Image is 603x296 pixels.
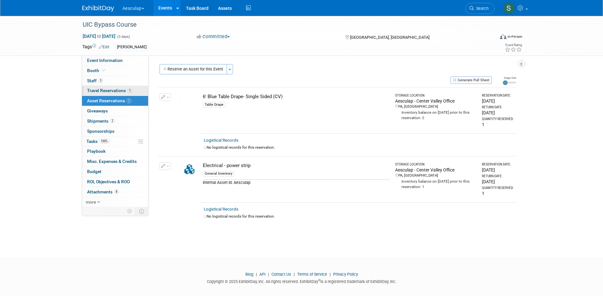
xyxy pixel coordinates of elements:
div: Quantity Reserved: [482,117,513,121]
button: Generate Pull Sheet [450,77,492,84]
span: (3 days) [117,35,130,39]
div: Aesculap - Center Valley Office [395,167,476,173]
span: Asset Reservations [87,98,131,103]
div: Return Date: [482,105,513,110]
div: In-Person [507,34,522,39]
div: [DATE] [482,110,513,116]
div: [DATE] [482,167,513,173]
img: View Images [180,93,199,107]
span: 2 [127,98,131,103]
span: 8 [114,189,119,194]
div: Reservation Date: [482,162,513,167]
span: 100% [99,139,109,144]
img: Collateral-Icon-2.png [180,162,199,176]
a: Blog [245,272,253,277]
td: Toggle Event Tabs [135,207,148,215]
div: UIC Bypass Course [80,19,485,30]
span: Misc. Expenses & Credits [87,159,137,164]
a: Shipments2 [82,116,148,126]
span: Sponsorships [87,129,114,134]
a: Logistical Records [204,138,238,143]
span: | [292,272,296,277]
a: more [82,197,148,207]
a: Event Information [82,56,148,65]
img: ExhibitDay [82,5,114,12]
span: [DATE] [DATE] [82,33,116,39]
a: Contact Us [271,272,291,277]
div: 1 [482,121,513,128]
span: Travel Reservations [87,88,132,93]
a: Booth [82,66,148,76]
div: Aesculap - Center Valley Office [395,98,476,104]
a: Misc. Expenses & Credits [82,157,148,166]
span: Shipments [87,118,115,124]
div: No logistical records for this reservation. [204,145,514,150]
div: Event Rating [505,44,522,47]
span: 2 [110,118,115,123]
span: Budget [87,169,101,174]
img: Format-Inperson.png [500,34,506,39]
div: [DATE] [482,98,513,104]
a: Budget [82,167,148,177]
a: Giveaways [82,106,148,116]
a: Search [465,3,495,14]
div: Reservation Date: [482,93,513,98]
a: Travel Reservations1 [82,86,148,96]
a: Privacy Policy [333,272,358,277]
span: Attachments [87,189,119,194]
div: Quantity Reserved: [482,186,513,190]
span: Giveaways [87,108,108,113]
span: 1 [127,88,132,93]
div: General Inventory [203,171,234,177]
span: | [266,272,271,277]
div: Table Drape [203,102,225,108]
div: [DATE] [482,178,513,185]
span: [GEOGRAPHIC_DATA], [GEOGRAPHIC_DATA] [350,35,429,40]
a: API [259,272,265,277]
a: Attachments8 [82,187,148,197]
a: ROI, Objectives & ROO [82,177,148,187]
a: Asset Reservations2 [82,96,148,106]
span: more [86,199,96,205]
sup: ® [318,279,320,282]
span: Event Information [87,58,123,63]
td: Personalize Event Tab Strip [124,207,135,215]
div: PA, [GEOGRAPHIC_DATA] [395,104,476,109]
div: Inventory balance on [DATE] prior to this reservation: 2 [395,109,476,121]
a: Sponsorships [82,126,148,136]
div: Event Format [457,33,523,43]
span: | [328,272,332,277]
a: Staff3 [82,76,148,86]
button: Committed [195,33,232,40]
span: Booth [87,68,106,73]
span: 3 [98,78,103,83]
a: Edit [99,45,109,49]
img: Sara Hurson [503,2,515,14]
a: Playbook [82,146,148,156]
div: Storage Location: [395,93,476,98]
span: to [96,34,102,39]
span: Tasks [86,139,109,144]
div: [PERSON_NAME] [115,44,148,50]
div: Storage Location: [395,162,476,167]
div: Electrical - power strip [203,162,389,169]
a: Terms of Service [297,272,327,277]
span: Staff [87,78,103,83]
div: Return Date: [482,174,513,178]
span: ROI, Objectives & ROO [87,179,130,184]
div: 6' Blue Table Drape- Single Sided (CV) [203,93,389,100]
td: Tags [82,44,109,51]
button: Reserve an Asset for this Event [160,64,227,74]
a: Tasks100% [82,137,148,146]
div: No logistical records for this reservation. [204,214,514,219]
i: Booth reservation complete [102,69,105,72]
div: Inventory balance on [DATE] prior to this reservation: 1 [395,178,476,190]
span: | [254,272,258,277]
div: Internal Asset Id: Aesculap [203,179,389,185]
span: Playbook [87,149,106,154]
div: PA, [GEOGRAPHIC_DATA] [395,173,476,178]
span: Search [474,6,489,11]
a: Logistical Records [204,207,238,212]
div: Image Size [503,76,516,80]
div: 1 [482,190,513,197]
